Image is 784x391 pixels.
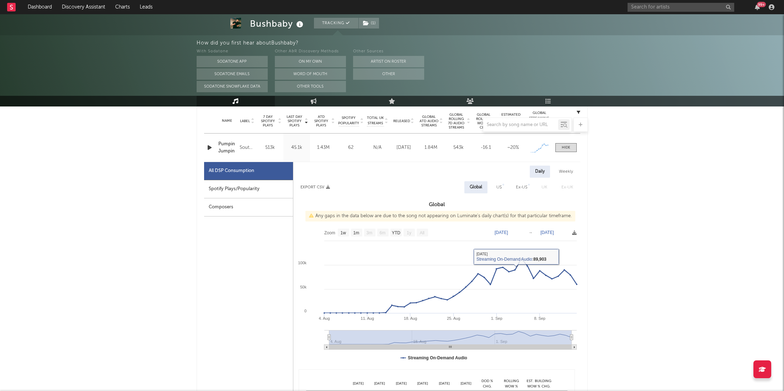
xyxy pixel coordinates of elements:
text: 1. Sep [491,316,502,320]
span: Spotify Popularity [338,115,359,126]
button: (1) [359,18,379,28]
span: ( 1 ) [358,18,379,28]
button: Word Of Mouth [275,68,346,80]
div: Rolling WoW % Chg. [498,379,525,389]
span: Global Rolling WoW % Chg [474,113,494,130]
div: US [496,183,502,192]
text: → [528,230,533,235]
div: Southpoint [240,144,255,152]
button: Export CSV [300,185,330,189]
text: 100k [298,261,306,265]
span: Estimated % Playlist Streams Last Day [501,113,521,130]
div: [DATE] [369,381,390,386]
div: DoD % Chg. [477,379,498,389]
text: 8. Sep [534,316,545,320]
div: All DSP Consumption [209,167,254,175]
div: 99 + [757,2,766,7]
button: Other Tools [275,81,346,92]
div: 513k [258,144,282,151]
div: All DSP Consumption [204,162,293,180]
div: Weekly [554,166,578,178]
button: Sodatone Emails [197,68,268,80]
div: -16.1 [474,144,498,151]
input: Search for artists [628,3,734,12]
div: 45.1k [285,144,308,151]
text: 3m [366,230,372,235]
span: Total UK Streams [367,115,384,126]
input: Search by song name or URL [483,122,558,128]
div: Ex-US [516,183,527,192]
div: With Sodatone [197,47,268,56]
text: 50k [300,285,306,289]
div: Global [470,183,482,192]
div: Spotify Plays/Popularity [204,180,293,198]
div: Other A&R Discovery Methods [275,47,346,56]
div: 1.43M [312,144,335,151]
div: [DATE] [347,381,369,386]
button: On My Own [275,56,346,67]
button: 99+ [755,4,760,10]
div: [DATE] [392,144,416,151]
a: Pumpin Jumpin [218,141,236,155]
text: [DATE] [495,230,508,235]
text: 1y [407,230,411,235]
text: YTD [391,230,400,235]
div: Global Streaming Trend (Last 60D) [529,110,550,132]
span: Global ATD Audio Streams [419,115,439,127]
div: Any gaps in the data below are due to the song not appearing on Luminate's daily chart(s) for tha... [305,211,575,221]
button: Sodatone Snowflake Data [197,81,268,92]
text: 25. Aug [447,316,460,320]
div: [DATE] [390,381,412,386]
text: Streaming On-Demand Audio [408,355,467,360]
button: Sodatone App [197,56,268,67]
div: Est. Building WoW % Chg. [525,379,553,389]
span: Global Rolling 7D Audio Streams [447,113,466,130]
text: Zoom [324,230,335,235]
text: 1w [340,230,346,235]
button: Artist on Roster [353,56,424,67]
div: [DATE] [412,381,434,386]
div: Bushbaby [250,18,305,30]
button: Other [353,68,424,80]
button: Tracking [314,18,358,28]
div: Daily [530,166,550,178]
text: [DATE] [540,230,554,235]
span: Last Day Spotify Plays [285,115,304,127]
div: N/A [367,144,388,151]
div: 543k [447,144,470,151]
text: 11. Aug [361,316,374,320]
text: 0 [304,309,306,313]
h3: Global [293,200,580,209]
text: 18. Aug [404,316,417,320]
span: 7 Day Spotify Plays [258,115,277,127]
span: ATD Spotify Plays [312,115,331,127]
text: 6m [379,230,385,235]
div: ~ 20 % [501,144,525,151]
div: [DATE] [455,381,477,386]
div: [DATE] [433,381,455,386]
div: Composers [204,198,293,217]
text: All [420,230,424,235]
text: 1m [353,230,359,235]
div: 62 [338,144,363,151]
text: 4. Aug [319,316,330,320]
div: 1.84M [419,144,443,151]
div: Other Sources [353,47,424,56]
